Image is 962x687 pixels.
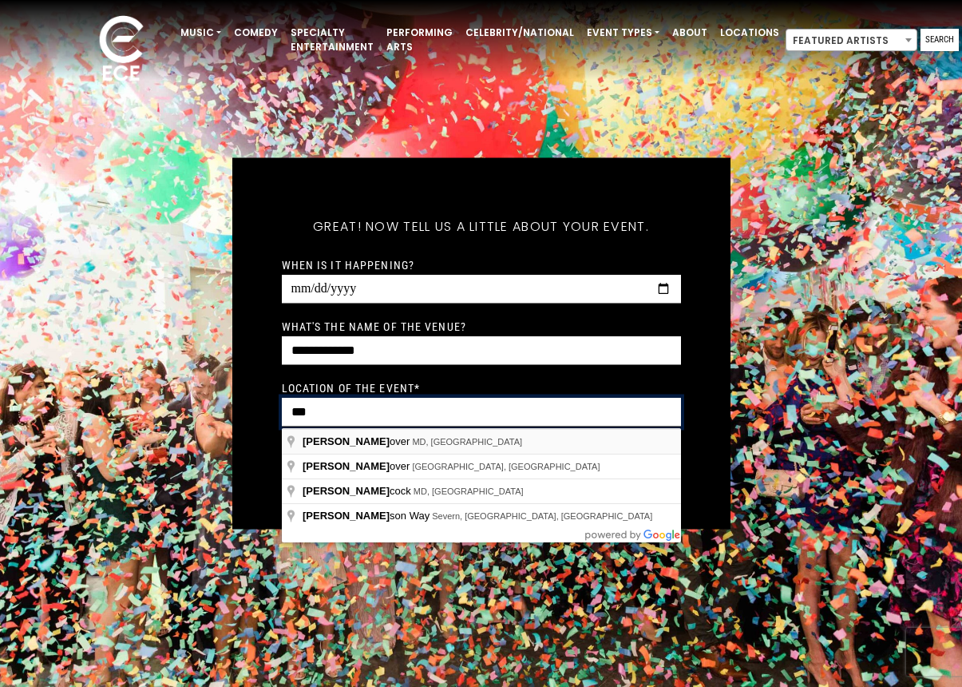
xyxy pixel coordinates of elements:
a: Search [920,29,959,51]
label: What's the name of the venue? [282,320,466,334]
img: ece_new_logo_whitev2-1.png [81,11,161,89]
span: Featured Artists [786,30,916,52]
span: [PERSON_NAME] [303,510,390,522]
a: Celebrity/National [459,19,580,46]
span: over [303,435,412,447]
h5: Great! Now tell us a little about your event. [282,198,681,256]
label: When is it happening? [282,258,415,272]
a: Locations [714,19,786,46]
span: son Way [303,510,432,522]
a: Specialty Entertainment [284,19,380,61]
span: cock [303,485,414,497]
a: Event Types [580,19,666,46]
a: Music [174,19,228,46]
span: [PERSON_NAME] [303,435,390,447]
a: Performing Arts [380,19,459,61]
label: Location of the event [282,381,421,395]
span: MD, [GEOGRAPHIC_DATA] [414,486,524,496]
span: Featured Artists [786,29,917,51]
span: [PERSON_NAME] [303,485,390,497]
span: MD, [GEOGRAPHIC_DATA] [412,437,522,447]
span: over [303,460,412,472]
span: [GEOGRAPHIC_DATA], [GEOGRAPHIC_DATA] [412,462,600,471]
span: Severn, [GEOGRAPHIC_DATA], [GEOGRAPHIC_DATA] [432,511,652,521]
a: About [666,19,714,46]
span: [PERSON_NAME] [303,460,390,472]
a: Comedy [228,19,284,46]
